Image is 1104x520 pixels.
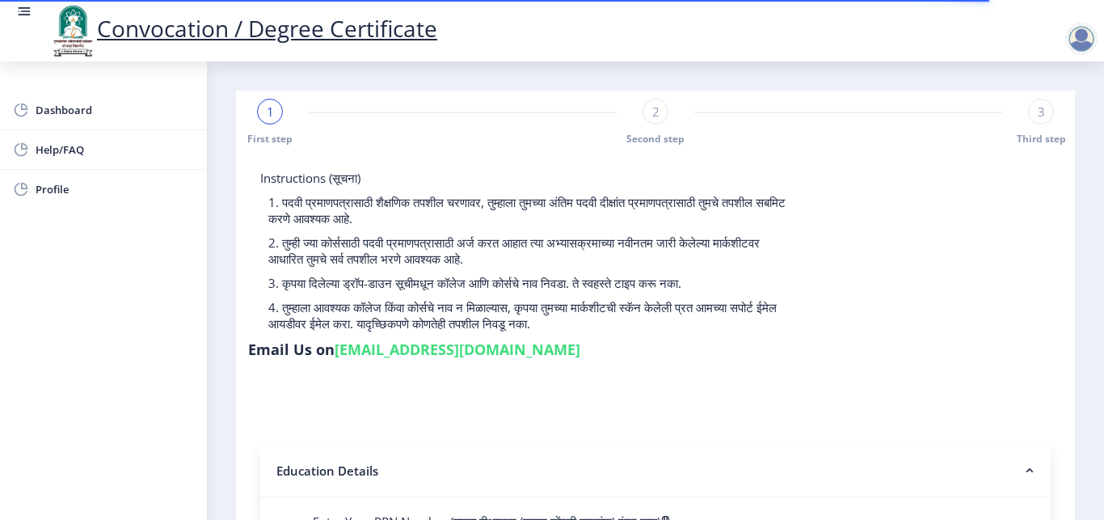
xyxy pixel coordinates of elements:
p: 2. तुम्ही ज्या कोर्ससाठी पदवी प्रमाणपत्रासाठी अर्ज करत आहात त्या अभ्यासक्रमाच्या नवीनतम जारी केले... [268,235,787,267]
a: [EMAIL_ADDRESS][DOMAIN_NAME] [335,340,580,359]
span: Second step [626,132,685,146]
span: 3 [1038,104,1045,120]
span: Third step [1017,132,1066,146]
span: First step [247,132,293,146]
span: Instructions (सूचना) [260,170,360,186]
p: 3. कृपया दिलेल्या ड्रॉप-डाउन सूचीमधून कॉलेज आणि कोर्सचे नाव निवडा. ते स्वहस्ते टाइप करू नका. [268,275,787,291]
a: Convocation / Degree Certificate [48,13,437,44]
nb-accordion-item-header: Education Details [260,445,1051,497]
span: Profile [36,180,194,199]
h6: Email Us on [248,340,580,359]
p: 4. तुम्हाला आवश्यक कॉलेज किंवा कोर्सचे नाव न मिळाल्यास, कृपया तुमच्या मार्कशीटची स्कॅन केलेली प्र... [268,299,787,332]
span: Help/FAQ [36,140,194,159]
img: logo [48,3,97,58]
span: Dashboard [36,100,194,120]
span: 2 [652,104,659,120]
p: 1. पदवी प्रमाणपत्रासाठी शैक्षणिक तपशील चरणावर, तुम्हाला तुमच्या अंतिम पदवी दीक्षांत प्रमाणपत्रासा... [268,194,787,226]
span: 1 [267,104,274,120]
